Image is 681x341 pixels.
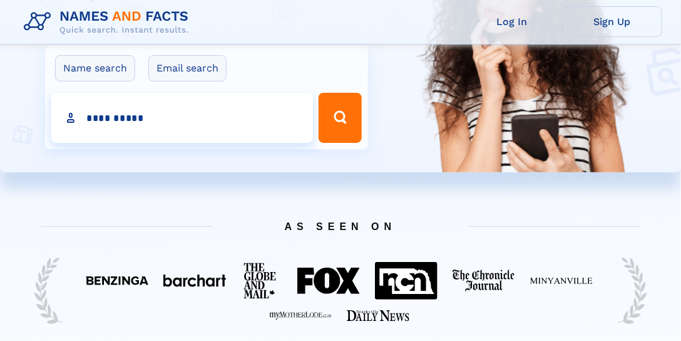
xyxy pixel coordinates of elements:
[148,55,227,81] label: Email search
[530,276,593,285] img: Featured on Minyanville
[241,260,282,302] img: Featured on The Globe And Mail
[319,93,362,143] button: Search Button
[375,262,438,299] img: Featured on NCN
[347,310,409,322] img: Featured on Starkville Daily News
[55,55,135,81] label: Name search
[462,6,562,37] a: Log In
[269,312,332,320] img: Featured on My Mother Lode
[86,276,148,285] img: Featured on Benzinga
[618,256,647,325] img: Trust Reef
[22,206,659,248] span: AS SEEN ON
[453,270,515,292] img: Featured on The Chronicle Journal
[163,275,226,286] img: Featured on BarChart
[562,6,662,37] a: Sign Up
[297,268,360,294] img: Featured on FOX 40
[19,5,199,39] img: Logo Names and Facts
[51,93,313,143] input: search input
